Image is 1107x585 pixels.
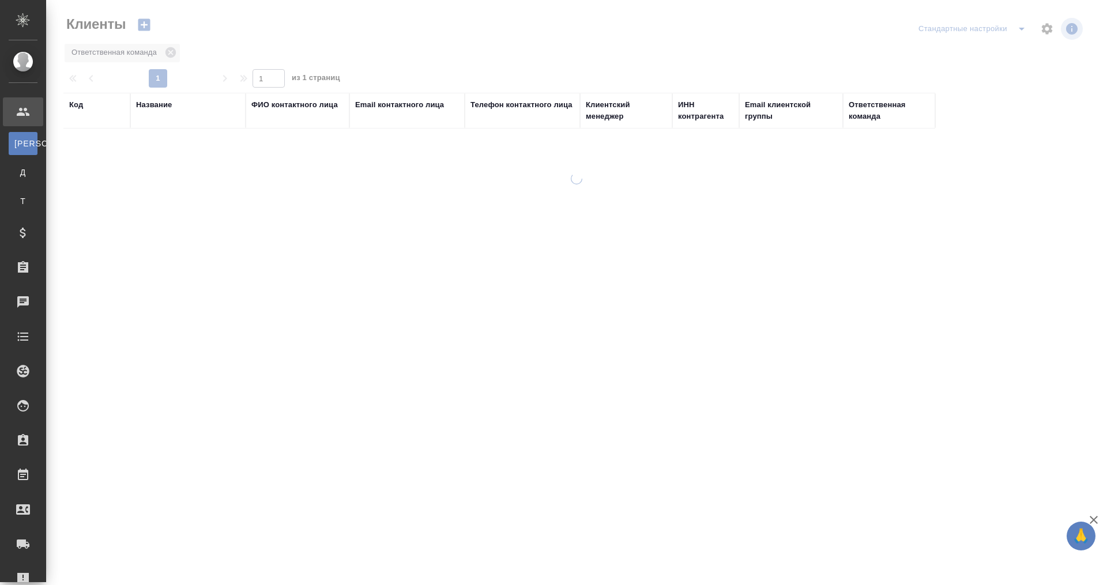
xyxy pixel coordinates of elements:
[678,99,733,122] div: ИНН контрагента
[14,195,32,207] span: Т
[251,99,338,111] div: ФИО контактного лица
[136,99,172,111] div: Название
[745,99,837,122] div: Email клиентской группы
[470,99,573,111] div: Телефон контактного лица
[9,132,37,155] a: [PERSON_NAME]
[1071,524,1091,548] span: 🙏
[355,99,444,111] div: Email контактного лица
[849,99,929,122] div: Ответственная команда
[9,190,37,213] a: Т
[9,161,37,184] a: Д
[1067,522,1095,550] button: 🙏
[14,167,32,178] span: Д
[586,99,667,122] div: Клиентский менеджер
[69,99,83,111] div: Код
[14,138,32,149] span: [PERSON_NAME]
